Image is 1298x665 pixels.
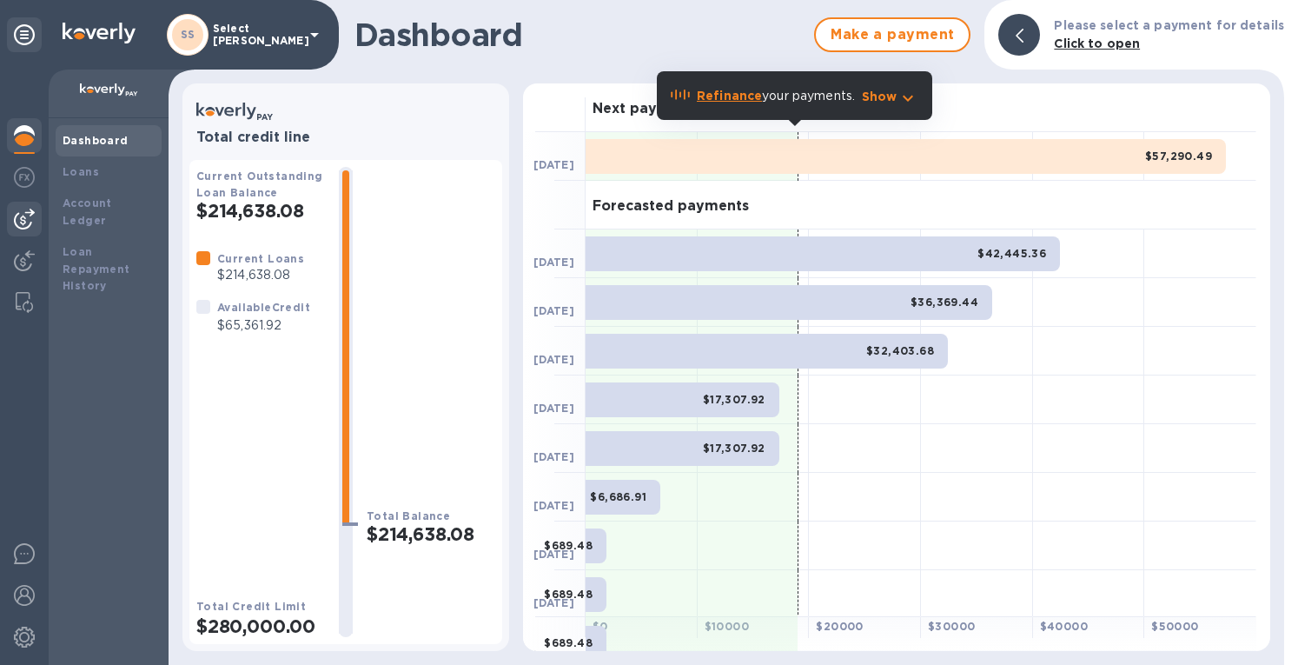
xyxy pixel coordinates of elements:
[63,134,129,147] b: Dashboard
[977,247,1046,260] b: $42,445.36
[217,266,304,284] p: $214,638.08
[593,198,749,215] h3: Forecasted payments
[63,23,136,43] img: Logo
[533,450,574,463] b: [DATE]
[367,523,495,545] h2: $214,638.08
[213,23,300,47] p: Select [PERSON_NAME]
[196,615,325,637] h2: $280,000.00
[533,158,574,171] b: [DATE]
[1040,620,1088,633] b: $ 40000
[544,588,593,601] b: $689.48
[862,88,918,105] button: Show
[533,402,574,415] b: [DATE]
[1145,150,1212,163] b: $57,290.49
[14,167,35,188] img: Foreign exchange
[1054,18,1284,32] b: Please select a payment for details
[544,636,593,649] b: $689.48
[367,509,450,522] b: Total Balance
[354,17,805,53] h1: Dashboard
[63,165,99,178] b: Loans
[866,344,934,357] b: $32,403.68
[533,353,574,366] b: [DATE]
[1151,620,1198,633] b: $ 50000
[928,620,975,633] b: $ 30000
[63,245,130,293] b: Loan Repayment History
[593,101,694,117] h3: Next payment
[533,548,574,561] b: [DATE]
[533,596,574,609] b: [DATE]
[217,301,310,314] b: Available Credit
[63,196,112,227] b: Account Ledger
[862,88,897,105] p: Show
[533,304,574,317] b: [DATE]
[196,130,495,146] h3: Total credit line
[816,620,863,633] b: $ 20000
[1054,37,1140,50] b: Click to open
[814,17,970,52] button: Make a payment
[533,499,574,512] b: [DATE]
[217,316,310,335] p: $65,361.92
[911,296,978,309] b: $36,369.44
[533,256,574,269] b: [DATE]
[181,28,195,41] b: SS
[590,490,646,503] b: $6,686.91
[217,252,304,265] b: Current Loans
[830,24,955,45] span: Make a payment
[703,442,765,455] b: $17,307.92
[544,539,593,552] b: $689.48
[7,17,42,52] div: Unpin categories
[697,89,762,103] b: Refinance
[196,200,325,222] h2: $214,638.08
[196,170,323,199] b: Current Outstanding Loan Balance
[697,87,855,105] p: your payments.
[703,393,765,406] b: $17,307.92
[196,600,306,613] b: Total Credit Limit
